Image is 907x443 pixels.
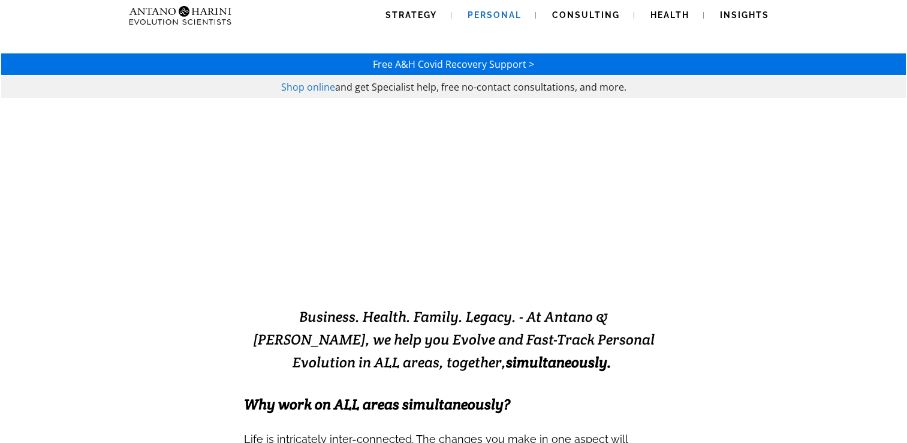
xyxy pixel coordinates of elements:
[311,250,436,280] strong: EVOLVING
[385,10,437,20] span: Strategy
[650,10,689,20] span: Health
[281,80,335,94] a: Shop online
[335,80,626,94] span: and get Specialist help, free no-contact consultations, and more.
[373,58,534,71] a: Free A&H Covid Recovery Support >
[506,353,611,372] b: simultaneously.
[244,395,510,414] span: Why work on ALL areas simultaneously?
[720,10,769,20] span: Insights
[552,10,620,20] span: Consulting
[436,250,596,280] strong: EXCELLENCE
[253,307,655,372] span: Business. Health. Family. Legacy. - At Antano & [PERSON_NAME], we help you Evolve and Fast-Track ...
[468,10,522,20] span: Personal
